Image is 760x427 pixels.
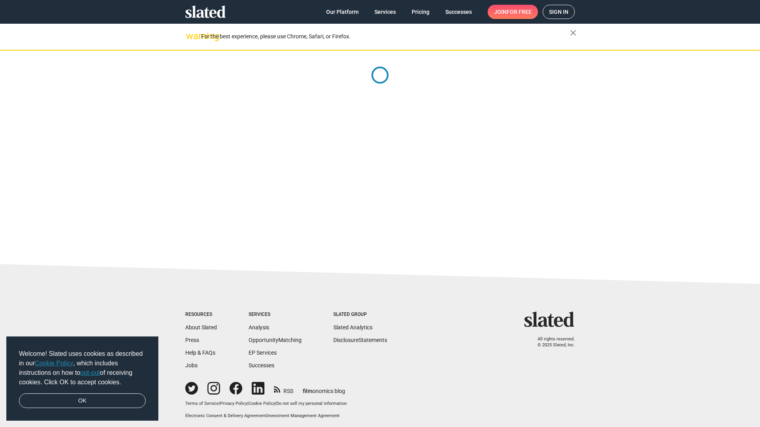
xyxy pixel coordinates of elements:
[405,5,436,19] a: Pricing
[543,5,575,19] a: Sign in
[185,413,266,418] a: Electronic Consent & Delivery Agreement
[274,383,293,395] a: RSS
[249,312,302,318] div: Services
[568,28,578,38] mat-icon: close
[185,401,219,406] a: Terms of Service
[247,401,249,406] span: |
[333,312,387,318] div: Slated Group
[266,413,267,418] span: |
[185,350,215,356] a: Help & FAQs
[80,369,100,376] a: opt-out
[19,393,146,408] a: dismiss cookie message
[185,312,217,318] div: Resources
[488,5,538,19] a: Joinfor free
[303,388,312,394] span: film
[333,324,372,331] a: Slated Analytics
[186,31,196,41] mat-icon: warning
[529,336,575,348] p: All rights reserved. © 2025 Slated, Inc.
[549,5,568,19] span: Sign in
[185,324,217,331] a: About Slated
[219,401,220,406] span: |
[201,31,570,42] div: For the best experience, please use Chrome, Safari, or Firefox.
[19,349,146,387] span: Welcome! Slated uses cookies as described in our , which includes instructions on how to of recei...
[185,362,198,368] a: Jobs
[249,337,302,343] a: OpportunityMatching
[445,5,472,19] span: Successes
[494,5,532,19] span: Join
[249,401,275,406] a: Cookie Policy
[267,413,340,418] a: Investment Management Agreement
[249,350,277,356] a: EP Services
[507,5,532,19] span: for free
[439,5,478,19] a: Successes
[320,5,365,19] a: Our Platform
[249,324,269,331] a: Analysis
[333,337,387,343] a: DisclosureStatements
[35,360,73,367] a: Cookie Policy
[249,362,274,368] a: Successes
[326,5,359,19] span: Our Platform
[6,336,158,421] div: cookieconsent
[220,401,247,406] a: Privacy Policy
[185,337,199,343] a: Press
[303,381,345,395] a: filmonomics blog
[275,401,276,406] span: |
[374,5,396,19] span: Services
[276,401,347,407] button: Do not sell my personal information
[368,5,402,19] a: Services
[412,5,429,19] span: Pricing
